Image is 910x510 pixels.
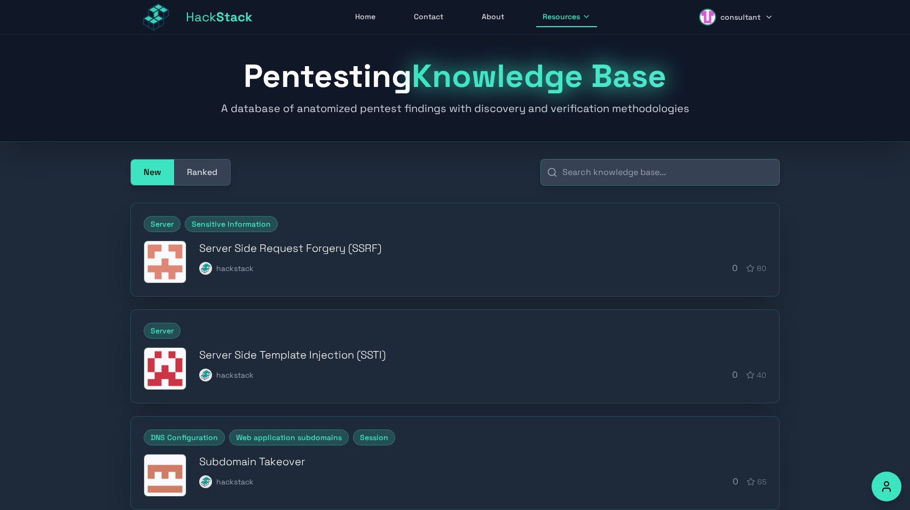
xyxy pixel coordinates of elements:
[216,101,694,116] p: A database of anatomized pentest findings with discovery and verification methodologies
[732,262,766,275] div: 0
[216,370,254,380] span: hackstack
[543,11,580,22] span: Resources
[733,475,766,488] div: 0
[540,159,780,186] input: Search knowledge base...
[732,369,766,381] div: 0
[130,203,780,297] a: ServerSensitive InformationServer Side Request Forgery (SSRF)Server Side Request Forgery (SSRF)ha...
[199,262,212,275] img: hackstack
[144,455,186,496] img: Subdomain Takeover
[199,475,212,488] img: hackstack
[130,60,780,92] h1: Pentesting
[407,7,450,27] a: Contact
[199,241,766,256] h3: Server Side Request Forgery (SSRF)
[229,429,349,445] span: Web application subdomains
[412,55,666,97] span: Knowledge Base
[872,472,901,501] button: Accessibility Options
[216,263,254,274] span: hackstack
[130,309,780,403] a: ServerServer Side Template Injection (SSTI)Server Side Template Injection (SSTI)hackstackhackstac...
[349,7,382,27] a: Home
[747,476,766,487] div: 65
[353,429,395,445] span: Session
[699,9,716,26] img: consultant
[199,454,766,469] h3: Subdomain Takeover
[144,429,225,445] span: DNS Configuration
[144,216,181,232] span: Server
[131,160,174,185] button: New
[144,323,181,339] span: Server
[536,7,597,27] button: Resources
[130,416,780,510] a: DNS ConfigurationWeb application subdomainsSessionSubdomain TakeoverSubdomain Takeoverhackstackha...
[185,216,278,232] span: Sensitive Information
[746,263,766,274] div: 80
[199,369,212,381] img: hackstack
[216,9,253,25] span: Stack
[693,4,780,30] button: consultant
[216,476,254,487] span: hackstack
[186,9,253,26] span: Hack
[144,348,186,389] img: Server Side Template Injection (SSTI)
[720,12,760,22] span: consultant
[475,7,511,27] a: About
[144,241,186,283] img: Server Side Request Forgery (SSRF)
[746,370,766,380] div: 40
[174,160,230,185] button: Ranked
[199,347,766,362] h3: Server Side Template Injection (SSTI)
